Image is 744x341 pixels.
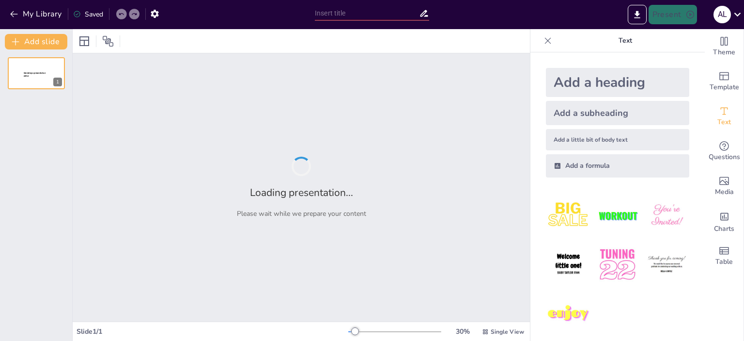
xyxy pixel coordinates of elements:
span: Questions [709,152,740,162]
span: Theme [713,47,735,58]
p: Text [556,29,695,52]
div: Slide 1 / 1 [77,327,348,336]
span: Table [715,257,733,267]
img: 4.jpeg [546,242,591,287]
img: 6.jpeg [644,242,689,287]
div: 1 [53,78,62,86]
span: Sendsteps presentation editor [24,72,46,77]
button: Add slide [5,34,67,49]
p: Please wait while we prepare your content [237,209,366,218]
button: My Library [7,6,66,22]
div: Add a heading [546,68,689,97]
button: Present [649,5,697,24]
div: 30 % [451,327,474,336]
div: 1 [8,57,65,89]
div: Add a formula [546,154,689,178]
div: Change the overall theme [705,29,744,64]
button: Export to PowerPoint [628,5,647,24]
input: Insert title [315,6,419,20]
div: Add a table [705,239,744,274]
div: Get real-time input from your audience [705,134,744,169]
span: Text [717,117,731,128]
div: Add ready made slides [705,64,744,99]
span: Template [710,82,739,93]
div: Add images, graphics, shapes or video [705,169,744,204]
span: Media [715,187,734,197]
div: Add a little bit of body text [546,129,689,150]
img: 2.jpeg [595,193,640,238]
img: 3.jpeg [644,193,689,238]
div: Add a subheading [546,101,689,125]
span: Position [102,35,114,47]
button: A L [713,5,731,24]
img: 7.jpeg [546,292,591,337]
span: Charts [714,224,734,234]
img: 5.jpeg [595,242,640,287]
h2: Loading presentation... [250,186,353,199]
img: 1.jpeg [546,193,591,238]
div: Add charts and graphs [705,204,744,239]
div: Saved [73,10,103,19]
span: Single View [491,328,524,336]
div: Add text boxes [705,99,744,134]
div: Layout [77,33,92,49]
div: A L [713,6,731,23]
